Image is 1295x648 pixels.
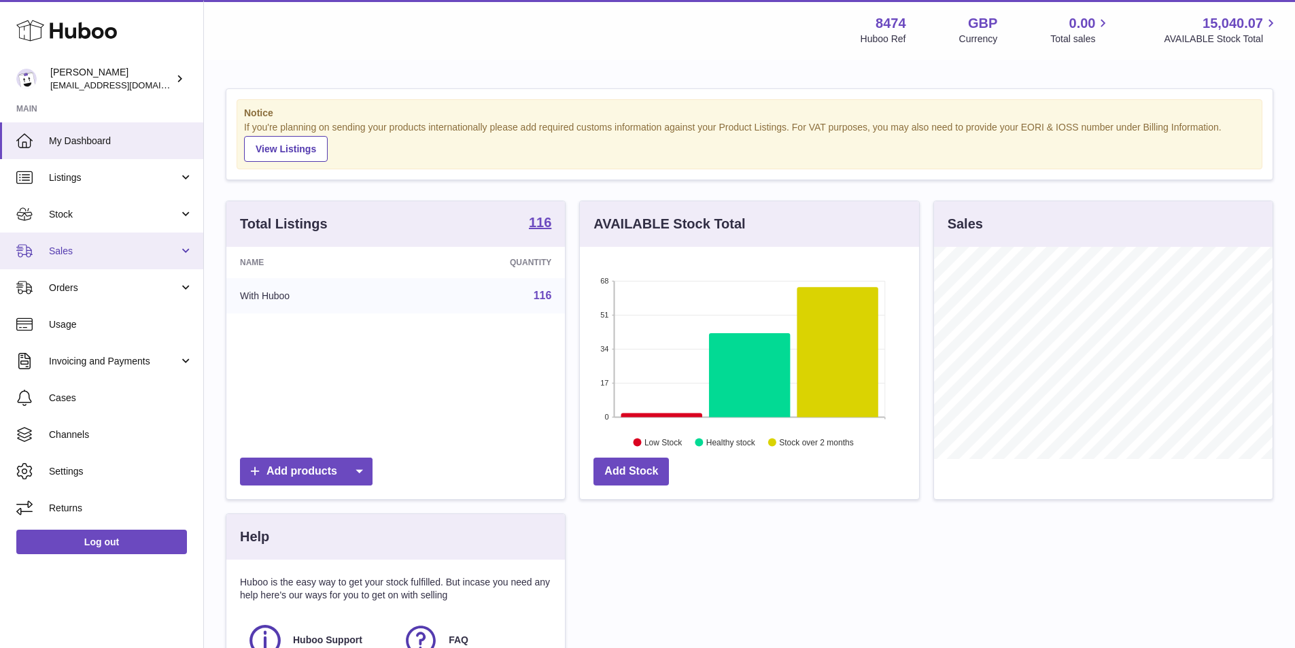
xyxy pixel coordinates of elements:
[240,576,551,602] p: Huboo is the easy way to get your stock fulfilled. But incase you need any help here's our ways f...
[16,69,37,89] img: orders@neshealth.com
[959,33,998,46] div: Currency
[1069,14,1096,33] span: 0.00
[601,277,609,285] text: 68
[780,437,854,447] text: Stock over 2 months
[244,107,1255,120] strong: Notice
[244,136,328,162] a: View Listings
[601,345,609,353] text: 34
[226,278,405,313] td: With Huboo
[593,215,745,233] h3: AVAILABLE Stock Total
[50,66,173,92] div: [PERSON_NAME]
[1050,14,1111,46] a: 0.00 Total sales
[601,311,609,319] text: 51
[605,413,609,421] text: 0
[49,208,179,221] span: Stock
[876,14,906,33] strong: 8474
[534,290,552,301] a: 116
[706,437,756,447] text: Healthy stock
[49,318,193,331] span: Usage
[644,437,683,447] text: Low Stock
[49,135,193,148] span: My Dashboard
[1164,33,1279,46] span: AVAILABLE Stock Total
[49,502,193,515] span: Returns
[240,215,328,233] h3: Total Listings
[240,458,373,485] a: Add products
[861,33,906,46] div: Huboo Ref
[49,355,179,368] span: Invoicing and Payments
[948,215,983,233] h3: Sales
[1164,14,1279,46] a: 15,040.07 AVAILABLE Stock Total
[226,247,405,278] th: Name
[529,216,551,232] a: 116
[1203,14,1263,33] span: 15,040.07
[968,14,997,33] strong: GBP
[49,282,179,294] span: Orders
[49,245,179,258] span: Sales
[449,634,468,647] span: FAQ
[601,379,609,387] text: 17
[244,121,1255,162] div: If you're planning on sending your products internationally please add required customs informati...
[1050,33,1111,46] span: Total sales
[49,465,193,478] span: Settings
[593,458,669,485] a: Add Stock
[240,528,269,546] h3: Help
[49,392,193,405] span: Cases
[50,80,200,90] span: [EMAIL_ADDRESS][DOMAIN_NAME]
[405,247,565,278] th: Quantity
[49,171,179,184] span: Listings
[529,216,551,229] strong: 116
[49,428,193,441] span: Channels
[293,634,362,647] span: Huboo Support
[16,530,187,554] a: Log out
